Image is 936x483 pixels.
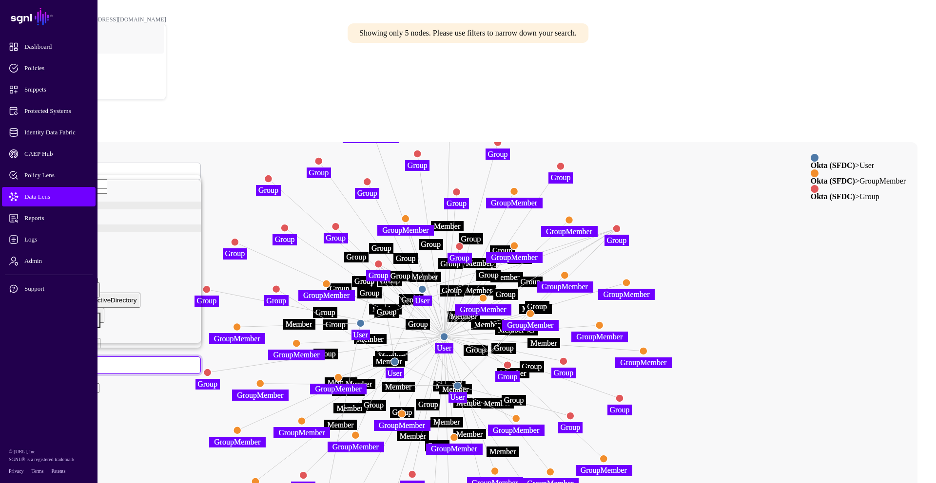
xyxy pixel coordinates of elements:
span: Reports [9,213,104,223]
span: Dashboard [9,42,104,52]
text: Member [336,404,363,412]
a: Reports [2,208,96,228]
text: Group [357,189,377,198]
text: Group [418,400,438,409]
text: Group [553,369,573,377]
a: Policy Lens [2,166,96,185]
text: GroupMember [379,421,426,430]
text: Group [494,344,514,353]
text: GroupMember [303,291,350,300]
strong: Okta (SFDC) [811,177,855,185]
text: Member [411,273,438,281]
a: Admin [2,251,96,271]
div: Showing only 5 nodes. Please use filters to narrow down your search. [348,23,588,43]
div: [PERSON_NAME][EMAIL_ADDRESS][DOMAIN_NAME] [19,16,166,23]
text: Group [551,173,571,182]
text: Group [527,302,547,311]
text: Group [326,320,346,329]
text: GroupMember [214,438,261,446]
text: Member [489,447,516,456]
span: CAEP Hub [9,149,104,159]
text: Group [421,240,441,249]
text: GroupMember [315,385,362,393]
text: Member [436,382,463,390]
text: Group [309,168,329,177]
text: Member [508,326,535,334]
text: User [415,297,430,305]
a: Terms [32,468,44,474]
text: Group [396,254,416,263]
text: GroupMember [332,443,379,451]
text: Group [488,150,508,159]
text: Member [456,430,483,438]
text: Member [500,369,526,377]
text: Member [433,418,460,426]
text: Member [498,326,525,334]
text: Member [522,305,549,313]
text: Member [327,421,354,429]
text: Member [456,399,483,407]
text: Group [315,308,335,316]
text: Member [530,339,557,347]
text: Group [377,308,397,316]
a: Dashboard [2,37,96,56]
text: Group [610,406,630,414]
a: Policies [2,58,96,78]
text: GroupMember [273,351,320,359]
text: Member [286,320,312,328]
text: Member [434,222,461,230]
text: Group [225,249,245,258]
text: GroupMember [581,466,627,475]
text: Member [484,399,511,408]
text: Group [196,297,216,305]
a: Protected Systems [2,101,96,121]
strong: Okta (SFDC) [811,161,855,169]
div: > User [811,162,906,169]
text: Group [447,199,467,208]
text: GroupMember [491,199,538,207]
text: Group [408,161,428,170]
text: Group [360,289,380,297]
text: Group [522,362,542,371]
text: Group [326,234,346,242]
span: Identity Data Fabric [9,128,104,137]
span: Admin [9,256,104,266]
text: GroupMember [576,333,623,341]
text: Group [479,271,499,279]
span: Protected Systems [9,106,104,116]
a: Identity Data Fabric [2,123,96,142]
p: SGNL® is a registered trademark [9,456,89,464]
p: © [URL], Inc [9,448,89,456]
text: Group [380,277,400,285]
a: Patents [51,468,65,474]
text: Group [392,408,412,417]
text: Group [492,246,512,255]
text: Group [390,272,410,280]
text: Member [400,432,427,440]
text: Group [197,380,217,389]
text: User [450,393,465,401]
text: Group [504,396,524,405]
text: User [388,369,403,377]
div: Equals [30,374,201,383]
text: Member [328,378,354,387]
text: Group [266,297,286,305]
text: Member [372,305,399,314]
span: Policy Lens [9,170,104,180]
text: GroupMember [546,227,593,236]
text: Group [560,423,580,432]
text: Group [498,372,518,381]
text: Group [371,244,391,253]
text: Member [346,380,372,388]
text: GroupMember [491,253,538,262]
h2: Data Lens [4,114,932,128]
text: User [437,344,452,352]
text: User [353,331,369,339]
text: Group [606,236,626,244]
a: SGNL [6,6,92,27]
text: Member [378,352,405,360]
text: Group [364,401,384,409]
text: Group [442,286,462,295]
text: Group [275,235,295,244]
text: Member [493,273,520,281]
